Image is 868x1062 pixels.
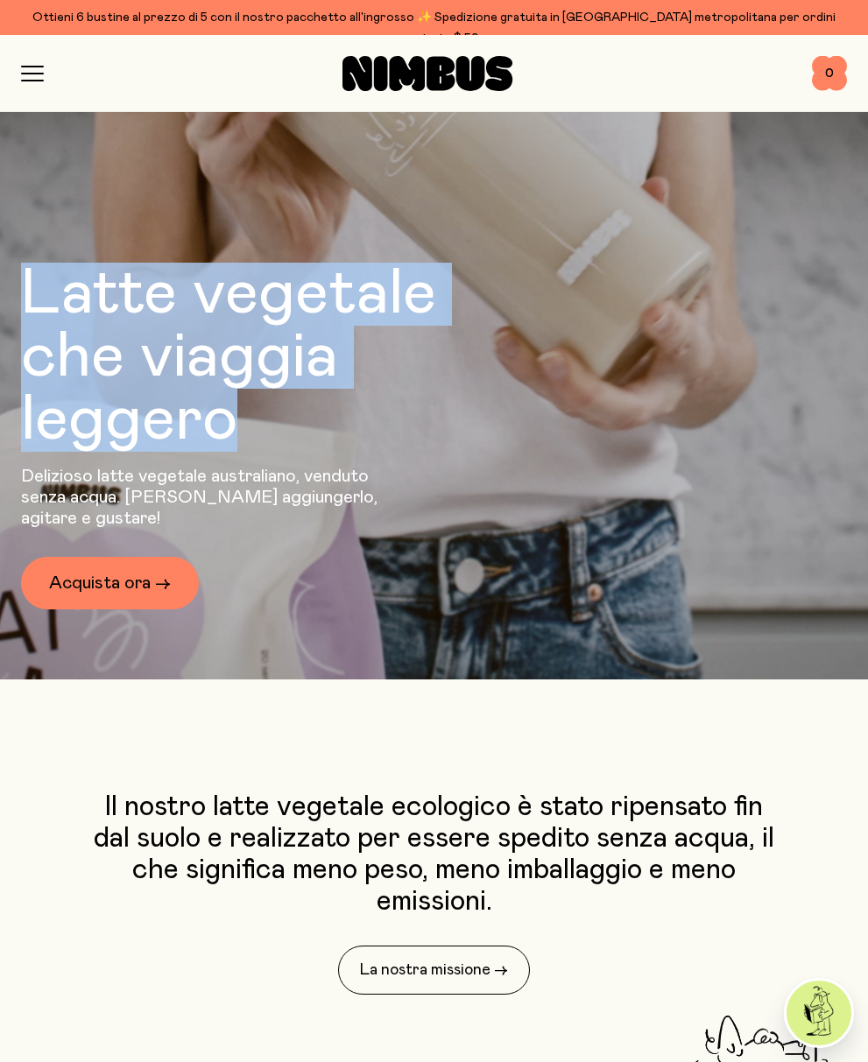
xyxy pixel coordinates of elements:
[32,11,836,45] font: Ottieni 6 bustine al prezzo di 5 con il nostro pacchetto all'ingrosso ✨ Spedizione gratuita in [G...
[21,557,199,609] a: Acquista ora →
[787,981,851,1045] img: agente
[94,793,774,916] font: Il nostro latte vegetale ecologico è stato ripensato fin dal suolo e realizzato per essere spedit...
[812,56,847,91] button: 0
[360,962,508,978] font: La nostra missione →
[21,263,436,452] font: Latte vegetale che viaggia leggero
[21,468,378,527] font: Delizioso latte vegetale australiano, venduto senza acqua. [PERSON_NAME] aggiungerlo, agitare e g...
[49,574,171,592] font: Acquista ora →
[825,67,834,80] font: 0
[338,946,530,995] a: La nostra missione →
